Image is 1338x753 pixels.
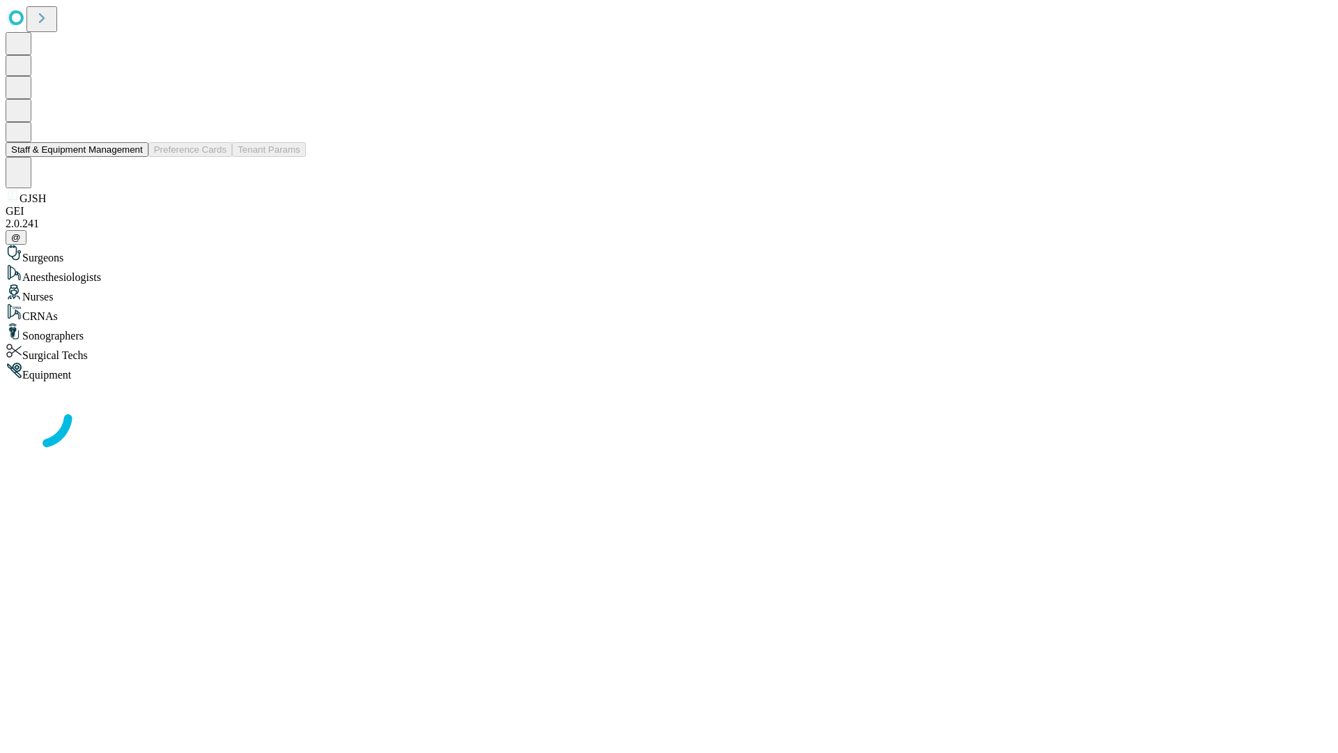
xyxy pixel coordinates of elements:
[148,142,232,157] button: Preference Cards
[6,245,1332,264] div: Surgeons
[6,218,1332,230] div: 2.0.241
[6,205,1332,218] div: GEI
[20,192,46,204] span: GJSH
[11,232,21,243] span: @
[6,142,148,157] button: Staff & Equipment Management
[232,142,306,157] button: Tenant Params
[6,284,1332,303] div: Nurses
[6,342,1332,362] div: Surgical Techs
[6,264,1332,284] div: Anesthesiologists
[6,323,1332,342] div: Sonographers
[6,230,26,245] button: @
[6,303,1332,323] div: CRNAs
[6,362,1332,381] div: Equipment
